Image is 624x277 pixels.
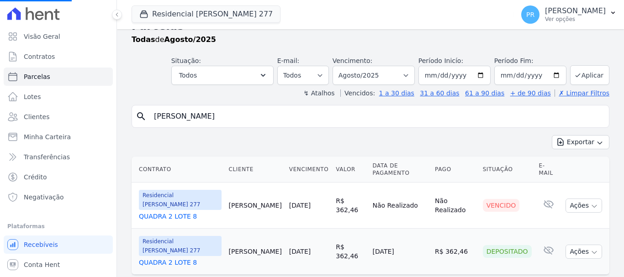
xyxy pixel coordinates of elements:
[24,112,49,121] span: Clientes
[4,148,113,166] a: Transferências
[431,229,479,275] td: R$ 362,46
[171,66,274,85] button: Todos
[379,89,414,97] a: 1 a 30 dias
[332,157,369,183] th: Valor
[514,2,624,27] button: PR [PERSON_NAME] Ver opções
[570,65,609,85] button: Aplicar
[225,229,286,275] td: [PERSON_NAME]
[225,157,286,183] th: Cliente
[510,89,551,97] a: + de 90 dias
[369,229,431,275] td: [DATE]
[136,111,147,122] i: search
[566,199,602,213] button: Ações
[4,88,113,106] a: Lotes
[139,212,222,221] a: QUADRA 2 LOTE 8
[545,16,606,23] p: Ver opções
[171,57,201,64] label: Situação:
[277,57,300,64] label: E-mail:
[303,89,334,97] label: ↯ Atalhos
[132,5,280,23] button: Residencial [PERSON_NAME] 277
[333,57,372,64] label: Vencimento:
[483,245,532,258] div: Depositado
[4,68,113,86] a: Parcelas
[24,193,64,202] span: Negativação
[4,27,113,46] a: Visão Geral
[132,35,155,44] strong: Todas
[225,183,286,229] td: [PERSON_NAME]
[24,152,70,162] span: Transferências
[4,128,113,146] a: Minha Carteira
[332,229,369,275] td: R$ 362,46
[552,135,609,149] button: Exportar
[369,157,431,183] th: Data de Pagamento
[420,89,459,97] a: 31 a 60 dias
[289,248,311,255] a: [DATE]
[526,11,534,18] span: PR
[4,256,113,274] a: Conta Hent
[535,157,562,183] th: E-mail
[4,108,113,126] a: Clientes
[24,240,58,249] span: Recebíveis
[24,172,47,182] span: Crédito
[483,199,520,212] div: Vencido
[139,258,222,267] a: QUADRA 2 LOTE 8
[164,35,216,44] strong: Agosto/2025
[286,157,332,183] th: Vencimento
[132,34,216,45] p: de
[24,32,60,41] span: Visão Geral
[555,89,609,97] a: ✗ Limpar Filtros
[179,70,197,81] span: Todos
[148,107,605,125] input: Buscar por nome do lote ou do cliente
[431,157,479,183] th: Pago
[24,72,50,81] span: Parcelas
[7,221,109,232] div: Plataformas
[4,168,113,186] a: Crédito
[369,183,431,229] td: Não Realizado
[566,245,602,259] button: Ações
[139,236,222,256] span: Residencial [PERSON_NAME] 277
[289,202,311,209] a: [DATE]
[340,89,375,97] label: Vencidos:
[24,132,71,141] span: Minha Carteira
[494,56,566,66] label: Período Fim:
[4,188,113,206] a: Negativação
[24,92,41,101] span: Lotes
[24,52,55,61] span: Contratos
[139,190,222,210] span: Residencial [PERSON_NAME] 277
[418,57,463,64] label: Período Inicío:
[479,157,535,183] th: Situação
[465,89,504,97] a: 61 a 90 dias
[24,260,60,269] span: Conta Hent
[332,183,369,229] td: R$ 362,46
[4,47,113,66] a: Contratos
[545,6,606,16] p: [PERSON_NAME]
[132,157,225,183] th: Contrato
[4,235,113,254] a: Recebíveis
[431,183,479,229] td: Não Realizado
